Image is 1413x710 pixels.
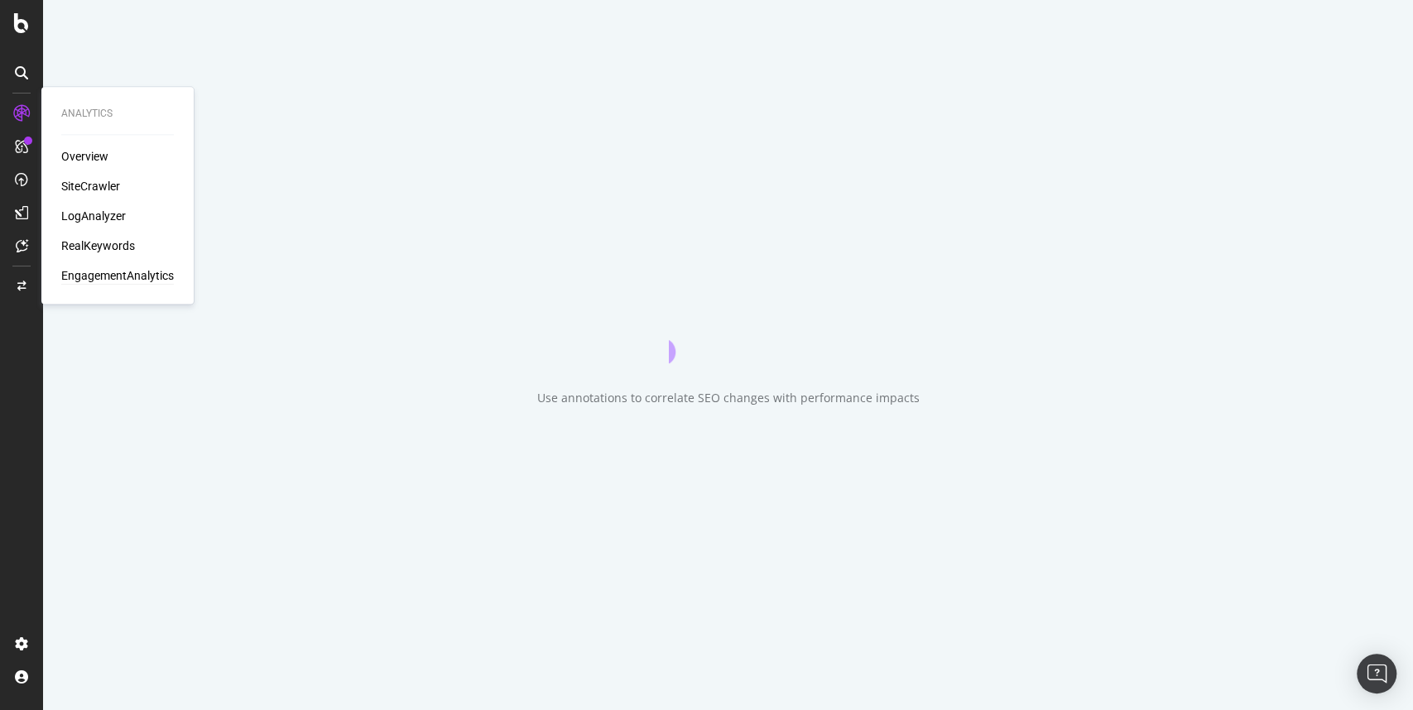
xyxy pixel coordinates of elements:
a: EngagementAnalytics [61,267,174,284]
a: SiteCrawler [61,178,120,194]
div: Analytics [61,107,174,121]
a: RealKeywords [61,237,135,254]
div: Use annotations to correlate SEO changes with performance impacts [537,390,920,406]
div: Open Intercom Messenger [1357,654,1396,693]
a: LogAnalyzer [61,208,126,224]
div: animation [669,304,788,363]
a: Overview [61,148,108,165]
